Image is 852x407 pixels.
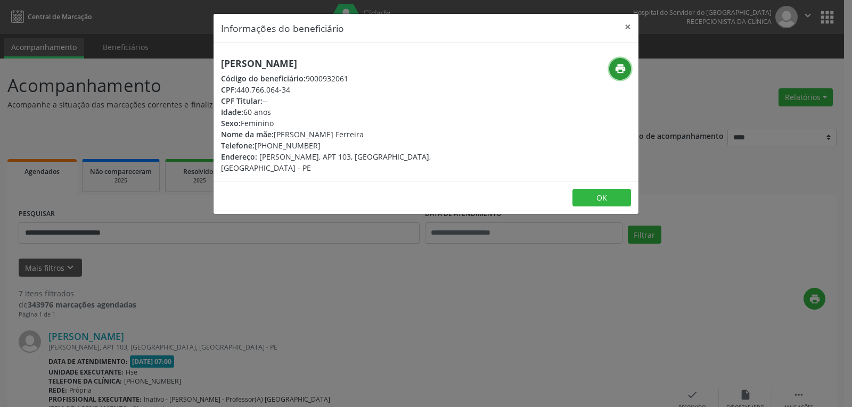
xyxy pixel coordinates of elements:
i: print [615,63,626,74]
h5: Informações do beneficiário [221,21,344,35]
button: OK [572,189,631,207]
span: Sexo: [221,118,241,128]
span: [PERSON_NAME], APT 103, [GEOGRAPHIC_DATA], [GEOGRAPHIC_DATA] - PE [221,152,431,173]
div: [PERSON_NAME] Ferreira [221,129,489,140]
div: 60 anos [221,106,489,118]
span: CPF Titular: [221,96,263,106]
button: Close [617,14,638,40]
div: -- [221,95,489,106]
span: Telefone: [221,140,255,151]
h5: [PERSON_NAME] [221,58,489,69]
span: Endereço: [221,152,257,162]
div: [PHONE_NUMBER] [221,140,489,151]
span: Código do beneficiário: [221,73,306,84]
span: Nome da mãe: [221,129,274,139]
button: print [609,58,631,80]
span: Idade: [221,107,243,117]
div: Feminino [221,118,489,129]
div: 440.766.064-34 [221,84,489,95]
span: CPF: [221,85,236,95]
div: 9000932061 [221,73,489,84]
